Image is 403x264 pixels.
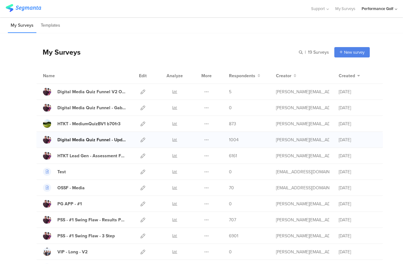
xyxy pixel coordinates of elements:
div: VIP - Long - V2 [57,249,87,255]
a: Digital Media Quiz Funnel V2 Open VSL Results Page - Updated [DATE] [43,88,127,96]
button: Created [339,73,360,79]
a: PG APP - #1 [43,200,82,208]
span: 873 [229,121,236,127]
a: Digital Media Quiz Funnel - Updated [DATE] [43,136,127,144]
span: | [304,49,307,56]
div: Performance Golf [362,6,393,12]
div: [DATE] [339,201,376,207]
li: Templates [38,18,63,33]
div: [DATE] [339,105,376,111]
span: 70 [229,185,234,191]
button: Respondents [229,73,260,79]
span: 0 [229,201,232,207]
div: Digital Media Quiz Funnel - Updated 7.30.25 [57,137,127,143]
div: danielle@performancegolfzone.com [276,217,329,223]
span: 707 [229,217,236,223]
div: Test [57,169,66,175]
div: Name [43,73,81,79]
span: Creator [276,73,291,79]
span: 0 [229,249,232,255]
div: danielle@performancegolfzone.com [276,153,329,159]
div: More [200,68,213,84]
span: Support [311,6,325,12]
div: danielle@performancegolfzone.com [276,249,329,255]
div: danielle@performancegolfzone.com [276,121,329,127]
div: jacob@performancegolfzone.com [276,201,329,207]
div: PSS - #1 Swing Flaw - 3 Step [57,233,115,239]
a: Digital Media Quiz Funnel - Gabe Test [43,104,127,112]
div: hanaan@performancegolfzone.com [276,169,329,175]
div: HTKT - MediumQuizBV1 b70fr3 [57,121,120,127]
div: [DATE] [339,185,376,191]
div: [DATE] [339,137,376,143]
div: [DATE] [339,89,376,95]
span: 1004 [229,137,239,143]
div: [DATE] [339,217,376,223]
div: [DATE] [339,249,376,255]
img: segmanta logo [6,4,41,12]
a: VIP - Long - V2 [43,248,87,256]
div: Digital Media Quiz Funnel V2 Open VSL Results Page - Updated 7.30.25 [57,89,127,95]
div: Digital Media Quiz Funnel - Gabe Test [57,105,127,111]
div: HTKT Lead Gen - Assessment Funnel [57,153,127,159]
div: PG APP - #1 [57,201,82,207]
div: danielle@performancegolfzone.com [276,89,329,95]
a: PSS - #1 Swing Flaw - 3 Step [43,232,115,240]
a: Test [43,168,66,176]
div: [DATE] [339,121,376,127]
div: [DATE] [339,233,376,239]
div: [DATE] [339,169,376,175]
span: 6901 [229,233,238,239]
div: [DATE] [339,153,376,159]
span: 5 [229,89,231,95]
div: danielle@performancegolfzone.com [276,233,329,239]
span: 6161 [229,153,237,159]
button: Creator [276,73,296,79]
a: HTKT Lead Gen - Assessment Funnel [43,152,127,160]
li: My Surveys [8,18,36,33]
a: OSSF - Media [43,184,85,192]
span: New survey [344,49,364,55]
a: PSS - #1 Swing Flaw - Results Page VSL [43,216,127,224]
div: danielle@performancegolfzone.com [276,105,329,111]
span: 19 Surveys [308,49,329,56]
span: Respondents [229,73,255,79]
a: HTKT - MediumQuizBV1 b70fr3 [43,120,120,128]
div: My Surveys [36,47,81,57]
span: 0 [229,105,232,111]
span: Created [339,73,355,79]
div: Analyze [165,68,184,84]
span: 0 [229,169,232,175]
div: Edit [136,68,150,84]
div: hanaan@performancegolfzone.com [276,185,329,191]
div: danielle@performancegolfzone.com [276,137,329,143]
div: PSS - #1 Swing Flaw - Results Page VSL [57,217,127,223]
div: OSSF - Media [57,185,85,191]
